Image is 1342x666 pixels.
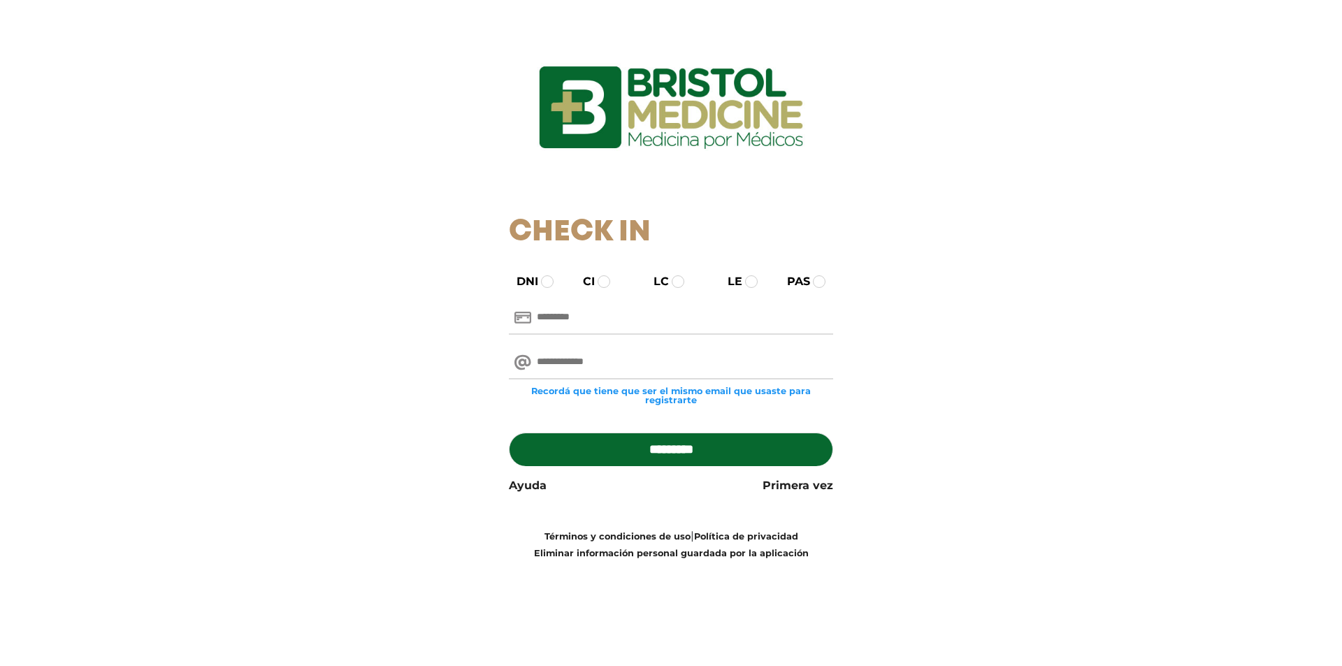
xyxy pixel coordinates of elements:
a: Términos y condiciones de uso [544,531,691,542]
label: LE [715,273,742,290]
a: Eliminar información personal guardada por la aplicación [534,548,809,558]
label: PAS [774,273,810,290]
a: Ayuda [509,477,547,494]
label: DNI [504,273,538,290]
h1: Check In [509,215,834,250]
div: | [498,528,844,561]
a: Política de privacidad [694,531,798,542]
a: Primera vez [763,477,833,494]
label: LC [641,273,669,290]
img: logo_ingresarbristol.jpg [482,17,860,198]
small: Recordá que tiene que ser el mismo email que usaste para registrarte [509,386,834,405]
label: CI [570,273,595,290]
